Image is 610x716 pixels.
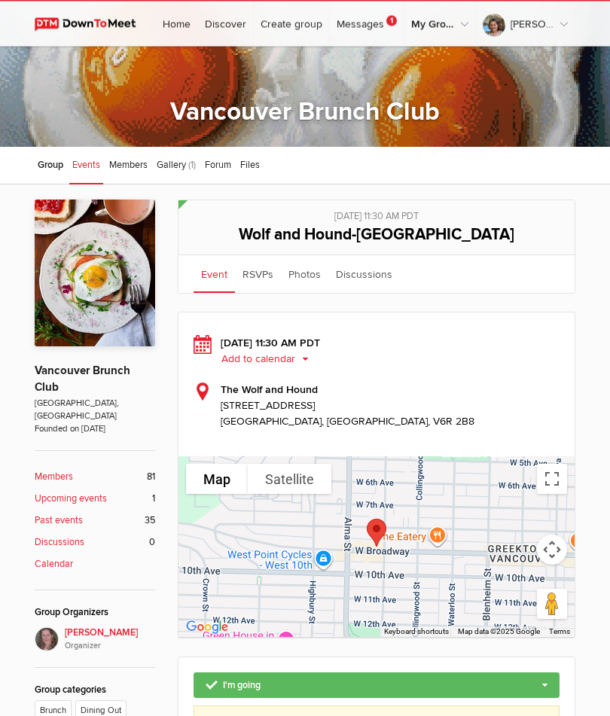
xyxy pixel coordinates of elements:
[106,148,151,185] a: Members
[35,558,73,572] b: Calendar
[221,384,318,397] b: The Wolf and Hound
[190,201,563,224] div: [DATE] 11:30 AM PDT
[35,492,107,507] b: Upcoming events
[35,606,155,620] div: Group Organizers
[194,256,235,294] a: Event
[248,465,331,495] button: Show satellite imagery
[35,200,155,347] img: Vancouver Brunch Club
[205,160,231,172] span: Forum
[35,492,155,507] a: Upcoming events 1
[194,673,560,699] a: I'm going
[386,16,397,26] span: 1
[186,465,248,495] button: Show street map
[154,148,199,185] a: Gallery (1)
[549,628,570,636] a: Terms (opens in new tab)
[537,590,567,620] button: Drag Pegman onto the map to open Street View
[35,558,155,572] a: Calendar
[156,2,197,47] a: Home
[239,226,514,245] span: Wolf and Hound-[GEOGRAPHIC_DATA]
[328,256,400,294] a: Discussions
[182,618,232,638] a: Open this area in Google Maps (opens a new window)
[170,97,440,128] a: Vancouver Brunch Club
[35,536,84,550] b: Discussions
[72,160,100,172] span: Events
[152,492,155,507] span: 1
[35,628,59,652] img: vicki sawyer
[149,536,155,550] span: 0
[157,160,186,172] span: Gallery
[35,471,73,485] b: Members
[35,398,155,423] span: [GEOGRAPHIC_DATA], [GEOGRAPHIC_DATA]
[145,514,155,529] span: 35
[198,2,253,47] a: Discover
[35,628,155,653] a: [PERSON_NAME]Organizer
[38,160,63,172] span: Group
[202,148,234,185] a: Forum
[35,536,155,550] a: Discussions 0
[330,2,404,47] a: Messages1
[182,618,232,638] img: Google
[221,353,320,367] button: Add to calendar
[237,148,263,185] a: Files
[35,471,155,485] a: Members 81
[221,398,560,414] span: [STREET_ADDRESS]
[109,160,148,172] span: Members
[537,535,567,565] button: Map camera controls
[188,160,196,172] span: (1)
[147,471,155,485] span: 81
[458,628,540,636] span: Map data ©2025 Google
[35,514,155,529] a: Past events 35
[240,160,260,172] span: Files
[537,465,567,495] button: Toggle fullscreen view
[35,18,150,32] img: DownToMeet
[69,148,103,185] a: Events
[281,256,328,294] a: Photos
[254,2,329,47] a: Create group
[35,148,66,185] a: Group
[194,336,560,367] div: [DATE] 11:30 AM PDT
[384,627,449,638] button: Keyboard shortcuts
[65,626,155,653] span: [PERSON_NAME]
[65,641,155,653] i: Organizer
[35,423,155,436] span: Founded on [DATE]
[35,364,130,396] a: Vancouver Brunch Club
[221,416,474,428] span: [GEOGRAPHIC_DATA], [GEOGRAPHIC_DATA], V6R 2B8
[404,2,475,47] a: My Groups
[476,2,575,47] a: [PERSON_NAME]
[35,684,155,698] div: Group categories
[35,514,83,529] b: Past events
[235,256,281,294] a: RSVPs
